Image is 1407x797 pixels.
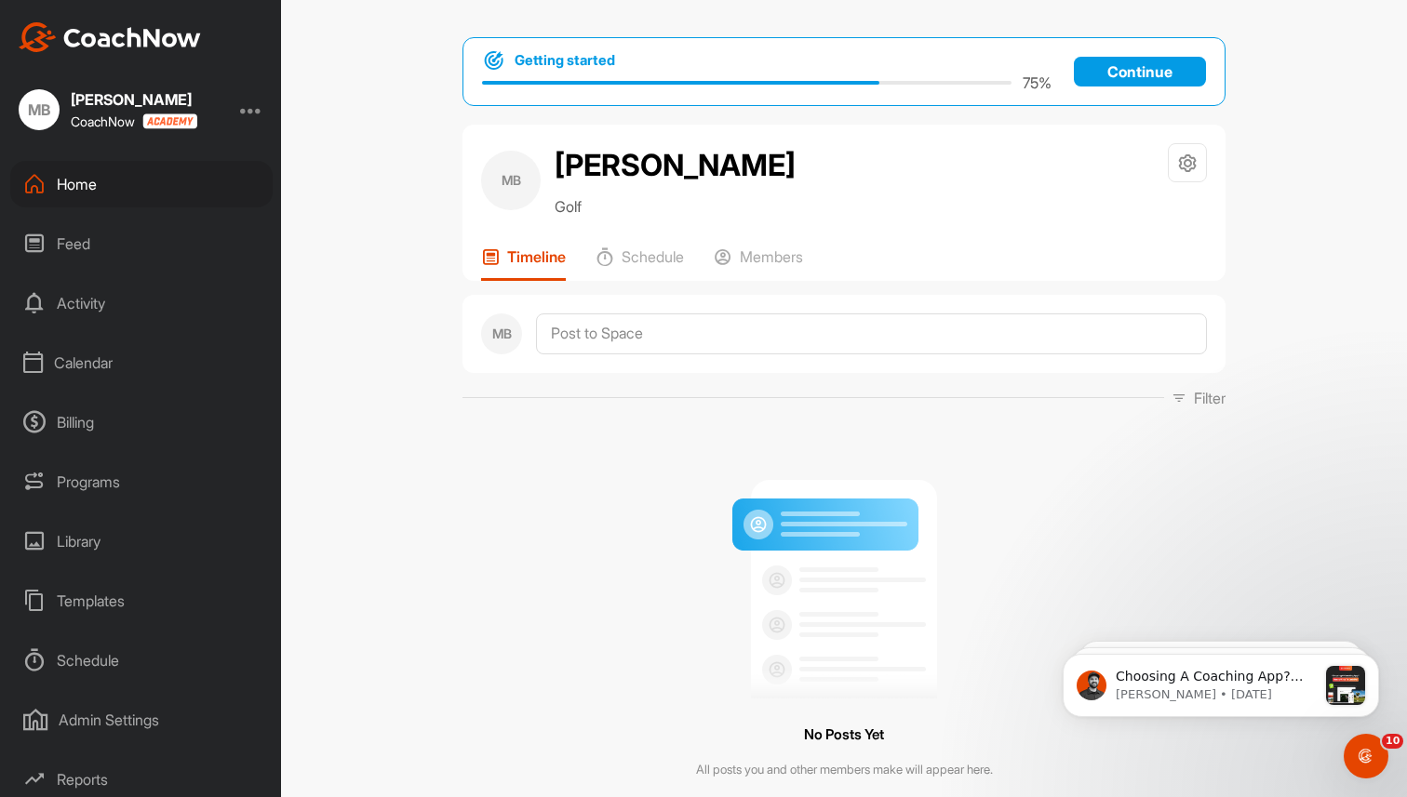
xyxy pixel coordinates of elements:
[1194,387,1226,409] p: Filter
[10,518,273,565] div: Library
[10,280,273,326] div: Activity
[1035,617,1407,747] iframe: Intercom notifications message
[481,151,541,210] div: MB
[1382,734,1403,749] span: 10
[622,247,684,266] p: Schedule
[142,113,197,129] img: CoachNow acadmey
[71,92,197,107] div: [PERSON_NAME]
[555,143,796,188] h2: [PERSON_NAME]
[1074,57,1206,86] a: Continue
[507,247,566,266] p: Timeline
[1023,72,1052,94] p: 75 %
[740,247,803,266] p: Members
[10,339,273,386] div: Calendar
[696,761,993,779] p: All posts you and other members make will appear here.
[515,50,615,71] h1: Getting started
[1344,734,1388,778] iframe: Intercom live chat
[19,89,60,130] div: MB
[81,52,281,418] span: Choosing A Coaching App? Here's What To Look For When you’re choosing what software to use for yo...
[81,70,282,86] p: Message from Spencer, sent 41w ago
[555,195,796,218] p: Golf
[804,723,884,748] h3: No Posts Yet
[10,637,273,684] div: Schedule
[10,161,273,207] div: Home
[10,697,273,743] div: Admin Settings
[728,465,960,698] img: null result
[482,49,505,72] img: bullseye
[10,578,273,624] div: Templates
[19,22,201,52] img: CoachNow
[10,220,273,267] div: Feed
[71,113,197,129] div: CoachNow
[10,458,273,505] div: Programs
[481,313,522,354] div: MB
[10,399,273,445] div: Billing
